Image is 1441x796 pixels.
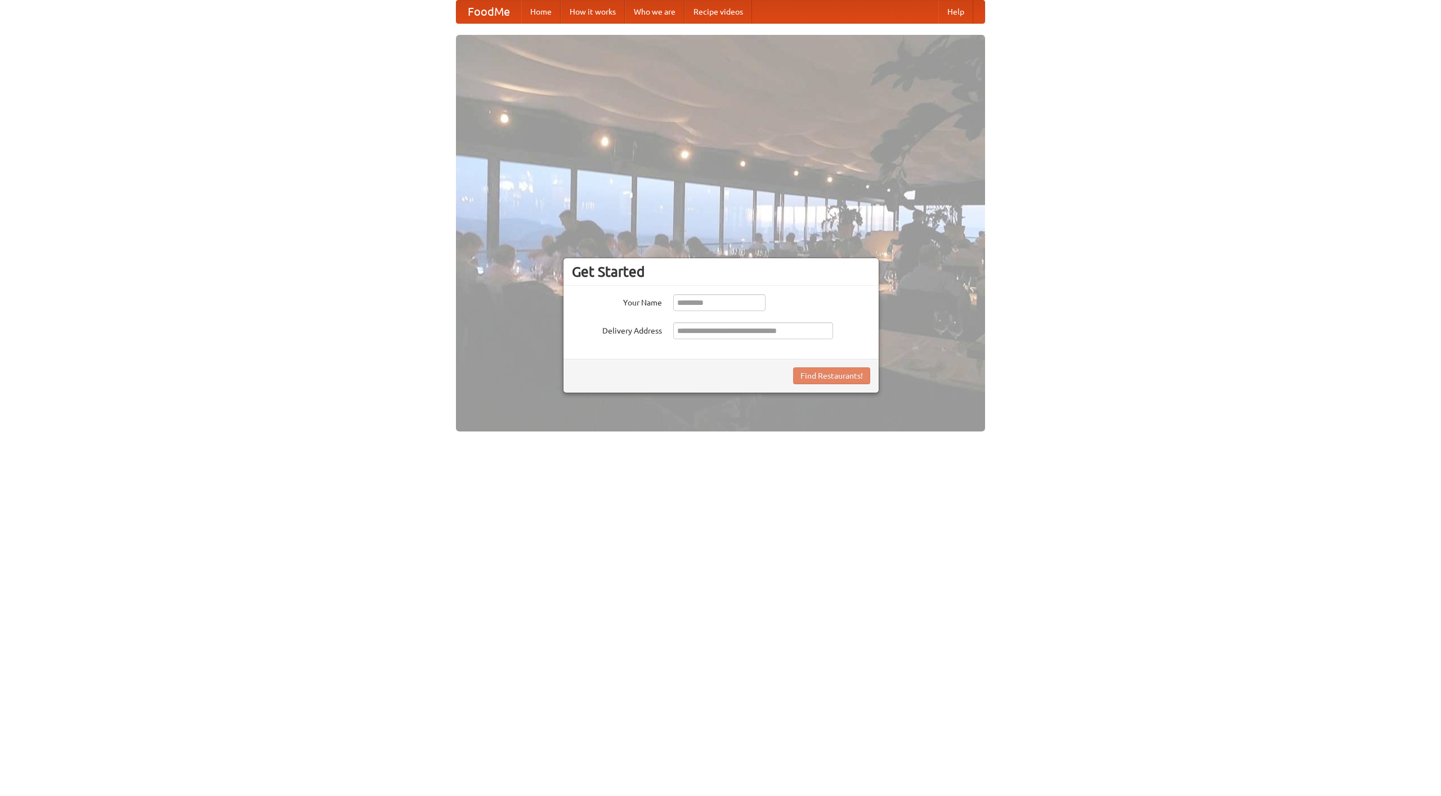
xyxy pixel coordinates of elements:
a: How it works [561,1,625,23]
a: Help [938,1,973,23]
a: FoodMe [457,1,521,23]
label: Your Name [572,294,662,308]
label: Delivery Address [572,322,662,336]
button: Find Restaurants! [793,367,870,384]
h3: Get Started [572,263,870,280]
a: Home [521,1,561,23]
a: Recipe videos [684,1,752,23]
a: Who we are [625,1,684,23]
